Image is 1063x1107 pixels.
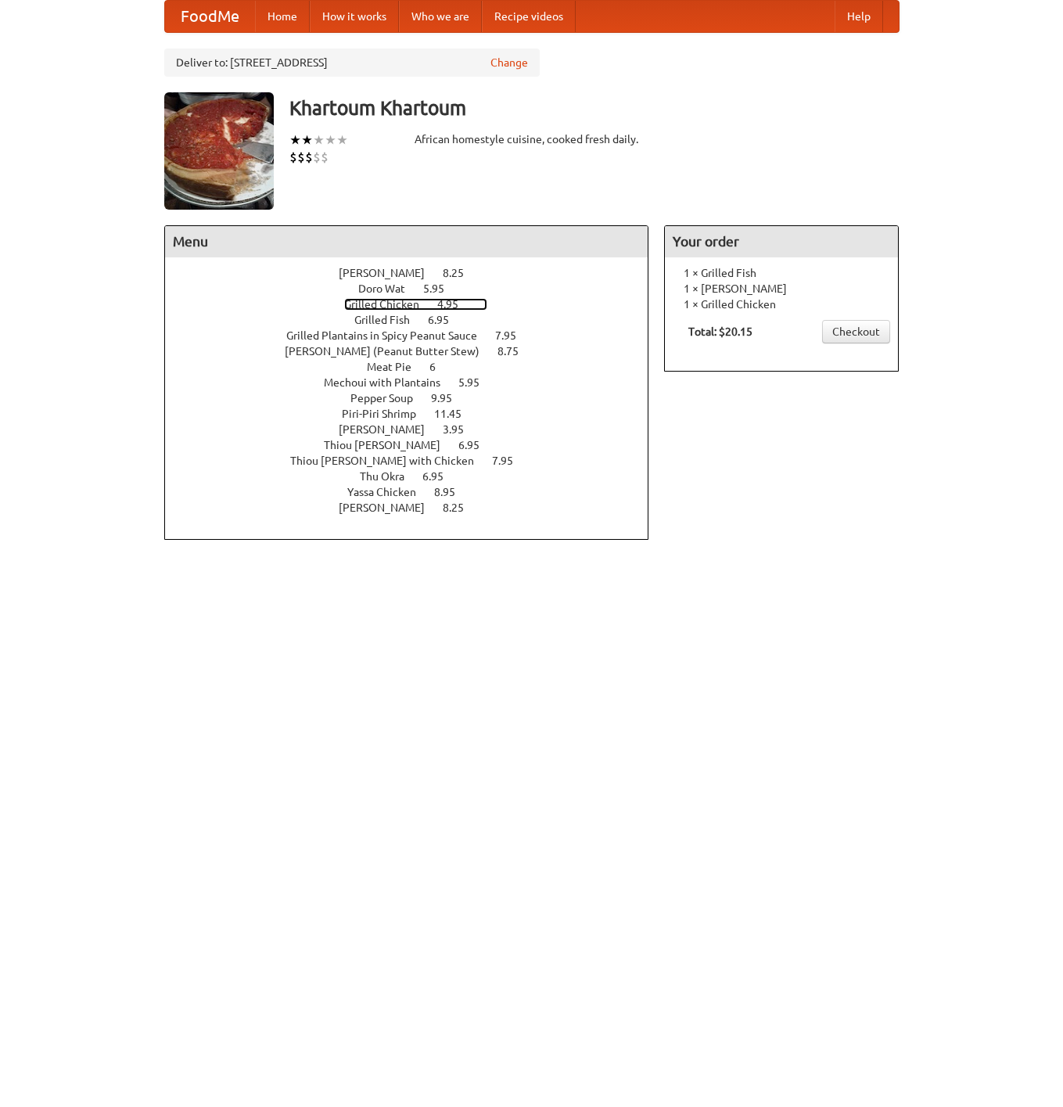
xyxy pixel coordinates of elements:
[358,282,421,295] span: Doro Wat
[437,298,474,311] span: 4.95
[354,314,426,326] span: Grilled Fish
[339,501,440,514] span: [PERSON_NAME]
[285,345,548,358] a: [PERSON_NAME] (Peanut Butter Stew) 8.75
[336,131,348,149] li: ★
[344,298,487,311] a: Grilled Chicken 4.95
[164,49,540,77] div: Deliver to: [STREET_ADDRESS]
[310,1,399,32] a: How it works
[492,455,529,467] span: 7.95
[297,149,305,166] li: $
[458,439,495,451] span: 6.95
[399,1,482,32] a: Who we are
[443,267,479,279] span: 8.25
[358,282,473,295] a: Doro Wat 5.95
[497,345,534,358] span: 8.75
[313,149,321,166] li: $
[367,361,427,373] span: Meat Pie
[350,392,481,404] a: Pepper Soup 9.95
[350,392,429,404] span: Pepper Soup
[443,423,479,436] span: 3.95
[339,267,440,279] span: [PERSON_NAME]
[305,149,313,166] li: $
[354,314,478,326] a: Grilled Fish 6.95
[423,282,460,295] span: 5.95
[835,1,883,32] a: Help
[360,470,420,483] span: Thu Okra
[324,376,456,389] span: Mechoui with Plantains
[688,325,752,338] b: Total: $20.15
[255,1,310,32] a: Home
[289,131,301,149] li: ★
[673,297,890,312] li: 1 × Grilled Chicken
[339,267,493,279] a: [PERSON_NAME] 8.25
[673,281,890,297] li: 1 × [PERSON_NAME]
[290,455,542,467] a: Thiou [PERSON_NAME] with Chicken 7.95
[301,131,313,149] li: ★
[324,376,508,389] a: Mechoui with Plantains 5.95
[321,149,329,166] li: $
[347,486,432,498] span: Yassa Chicken
[324,439,508,451] a: Thiou [PERSON_NAME] 6.95
[428,314,465,326] span: 6.95
[347,486,484,498] a: Yassa Chicken 8.95
[495,329,532,342] span: 7.95
[289,92,900,124] h3: Khartoum Khartoum
[415,131,649,147] div: African homestyle cuisine, cooked fresh daily.
[342,408,432,420] span: Piri-Piri Shrimp
[429,361,451,373] span: 6
[673,265,890,281] li: 1 × Grilled Fish
[313,131,325,149] li: ★
[290,455,490,467] span: Thiou [PERSON_NAME] with Chicken
[822,320,890,343] a: Checkout
[665,226,898,257] h4: Your order
[360,470,472,483] a: Thu Okra 6.95
[285,345,495,358] span: [PERSON_NAME] (Peanut Butter Stew)
[342,408,490,420] a: Piri-Piri Shrimp 11.45
[458,376,495,389] span: 5.95
[164,92,274,210] img: angular.jpg
[165,1,255,32] a: FoodMe
[344,298,435,311] span: Grilled Chicken
[431,392,468,404] span: 9.95
[289,149,297,166] li: $
[443,501,479,514] span: 8.25
[434,408,477,420] span: 11.45
[422,470,459,483] span: 6.95
[339,423,493,436] a: [PERSON_NAME] 3.95
[339,423,440,436] span: [PERSON_NAME]
[324,439,456,451] span: Thiou [PERSON_NAME]
[339,501,493,514] a: [PERSON_NAME] 8.25
[490,55,528,70] a: Change
[165,226,648,257] h4: Menu
[482,1,576,32] a: Recipe videos
[325,131,336,149] li: ★
[286,329,493,342] span: Grilled Plantains in Spicy Peanut Sauce
[434,486,471,498] span: 8.95
[367,361,465,373] a: Meat Pie 6
[286,329,545,342] a: Grilled Plantains in Spicy Peanut Sauce 7.95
